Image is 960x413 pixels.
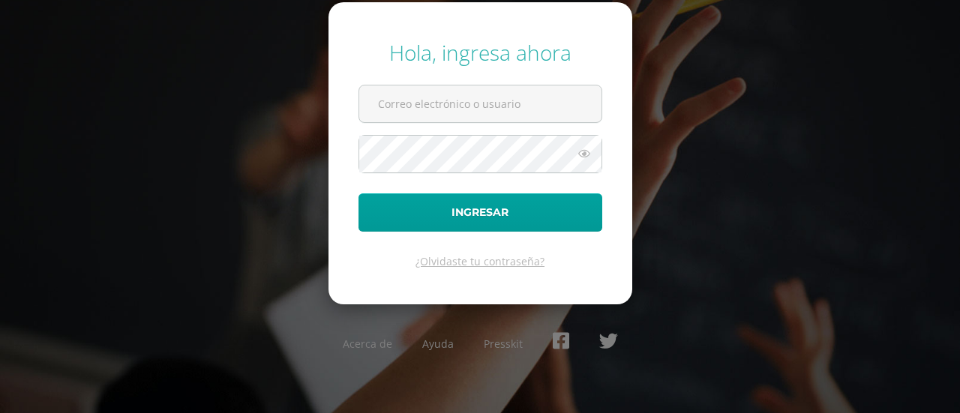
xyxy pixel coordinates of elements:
input: Correo electrónico o usuario [359,85,601,122]
a: Acerca de [343,337,392,351]
a: Presskit [484,337,523,351]
button: Ingresar [358,193,602,232]
a: ¿Olvidaste tu contraseña? [415,254,544,268]
a: Ayuda [422,337,454,351]
div: Hola, ingresa ahora [358,38,602,67]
